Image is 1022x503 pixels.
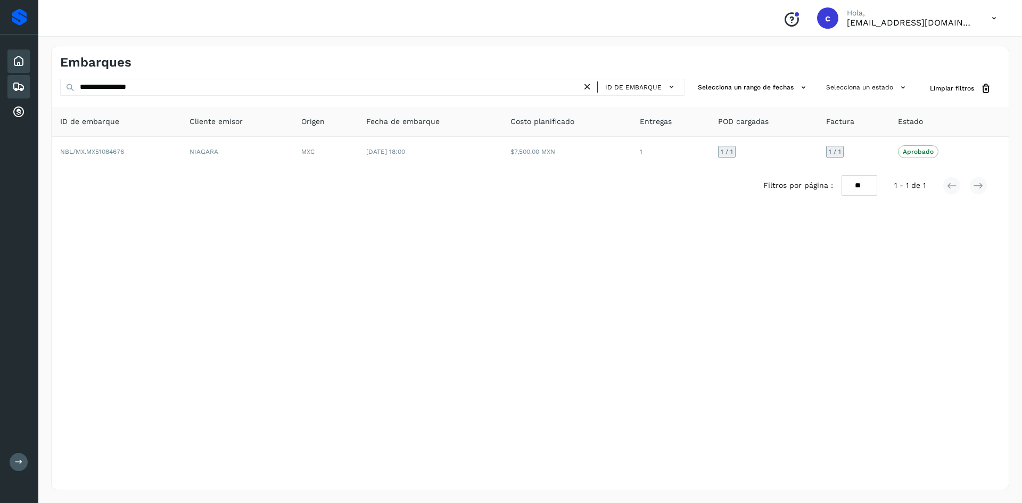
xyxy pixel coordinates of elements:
p: cuentas3@enlacesmet.com.mx [847,18,975,28]
span: Entregas [640,116,672,127]
div: Embarques [7,75,30,98]
span: ID de embarque [605,83,662,92]
span: ID de embarque [60,116,119,127]
span: POD cargadas [718,116,769,127]
span: Factura [826,116,854,127]
span: Limpiar filtros [930,84,974,93]
span: Filtros por página : [763,180,833,191]
p: Aprobado [903,148,934,155]
button: ID de embarque [602,79,680,95]
button: Selecciona un rango de fechas [694,79,813,96]
td: $7,500.00 MXN [502,137,631,167]
span: NBL/MX.MX51084676 [60,148,124,155]
span: 1 / 1 [721,149,733,155]
span: [DATE] 18:00 [366,148,405,155]
td: MXC [293,137,357,167]
span: 1 - 1 de 1 [894,180,926,191]
span: Estado [898,116,923,127]
p: Hola, [847,9,975,18]
span: Fecha de embarque [366,116,440,127]
td: NIAGARA [181,137,293,167]
span: 1 / 1 [829,149,841,155]
span: Origen [301,116,325,127]
button: Selecciona un estado [822,79,913,96]
div: Cuentas por cobrar [7,101,30,124]
span: Costo planificado [510,116,574,127]
div: Inicio [7,50,30,73]
button: Limpiar filtros [921,79,1000,98]
h4: Embarques [60,55,131,70]
td: 1 [631,137,710,167]
span: Cliente emisor [189,116,243,127]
